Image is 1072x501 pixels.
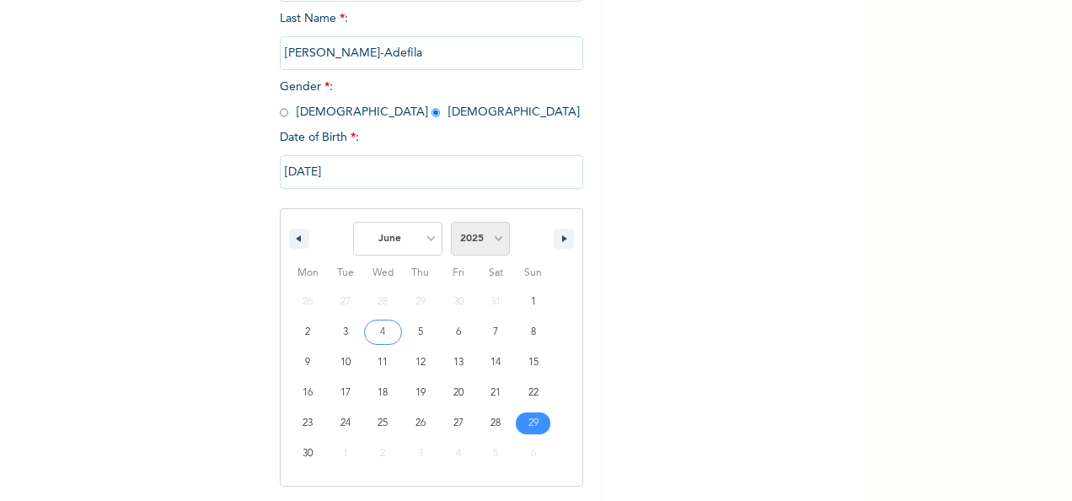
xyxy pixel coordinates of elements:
span: Sat [477,260,515,287]
span: 3 [343,317,348,347]
span: 22 [528,378,539,408]
button: 4 [364,317,402,347]
button: 12 [402,347,440,378]
button: 26 [402,408,440,439]
span: 23 [303,408,313,439]
span: 8 [531,317,536,347]
span: Mon [289,260,327,287]
span: Tue [327,260,365,287]
button: 14 [477,347,515,378]
span: 2 [305,317,310,347]
span: Gender : [DEMOGRAPHIC_DATA] [DEMOGRAPHIC_DATA] [280,81,580,118]
button: 7 [477,317,515,347]
button: 1 [514,287,552,317]
button: 13 [439,347,477,378]
span: 28 [490,408,501,439]
button: 22 [514,378,552,408]
span: 5 [418,317,423,347]
span: 24 [340,408,351,439]
span: 11 [378,347,388,378]
span: 6 [456,317,461,347]
button: 17 [327,378,365,408]
span: 10 [340,347,351,378]
button: 9 [289,347,327,378]
input: Enter your last name [280,36,583,70]
span: Fri [439,260,477,287]
span: 29 [528,408,539,439]
span: 17 [340,378,351,408]
button: 6 [439,317,477,347]
button: 16 [289,378,327,408]
button: 28 [477,408,515,439]
button: 5 [402,317,440,347]
span: 30 [303,439,313,469]
span: Last Name : [280,13,583,59]
span: 20 [453,378,464,408]
button: 11 [364,347,402,378]
button: 30 [289,439,327,469]
span: 21 [490,378,501,408]
span: 19 [415,378,426,408]
span: 25 [378,408,388,439]
button: 18 [364,378,402,408]
input: DD-MM-YYYY [280,155,583,189]
span: 12 [415,347,426,378]
span: 9 [305,347,310,378]
span: 14 [490,347,501,378]
button: 20 [439,378,477,408]
span: 15 [528,347,539,378]
span: Sun [514,260,552,287]
span: Wed [364,260,402,287]
button: 27 [439,408,477,439]
span: 16 [303,378,313,408]
span: 18 [378,378,388,408]
button: 15 [514,347,552,378]
button: 23 [289,408,327,439]
button: 8 [514,317,552,347]
span: 1 [531,287,536,317]
span: 4 [380,317,385,347]
button: 19 [402,378,440,408]
button: 24 [327,408,365,439]
span: Date of Birth : [280,129,359,147]
span: 7 [493,317,498,347]
button: 2 [289,317,327,347]
span: 27 [453,408,464,439]
button: 21 [477,378,515,408]
button: 25 [364,408,402,439]
span: 13 [453,347,464,378]
span: Thu [402,260,440,287]
button: 10 [327,347,365,378]
span: 26 [415,408,426,439]
button: 3 [327,317,365,347]
button: 29 [514,408,552,439]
